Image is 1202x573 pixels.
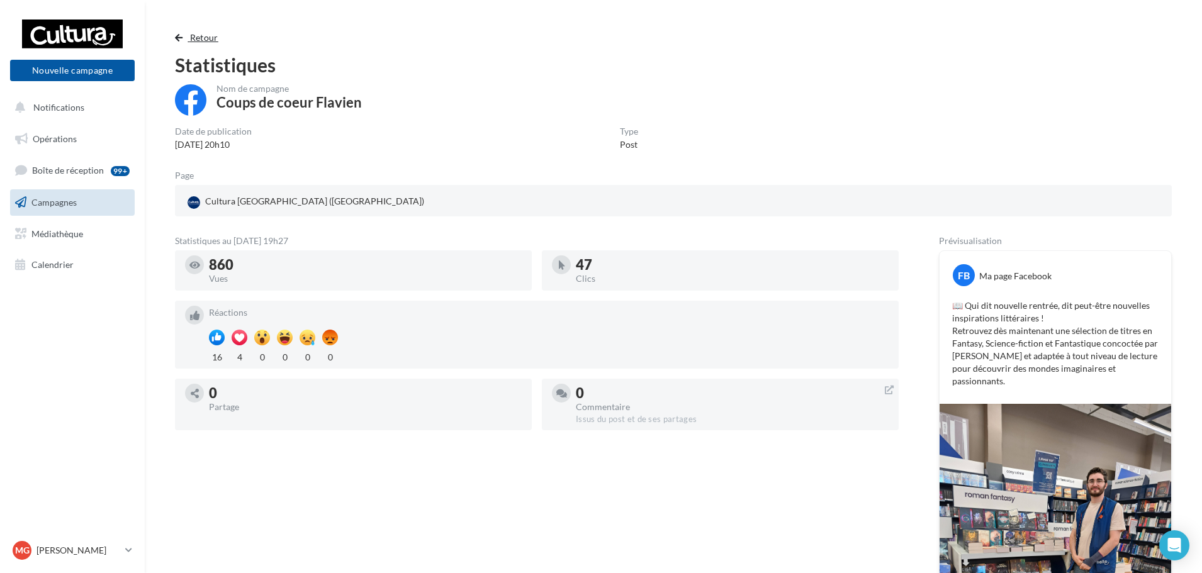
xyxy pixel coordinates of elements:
div: 0 [277,348,293,364]
button: Nouvelle campagne [10,60,135,81]
div: Ma page Facebook [979,270,1052,282]
div: Post [620,138,638,151]
a: Calendrier [8,252,137,278]
div: 0 [209,386,522,400]
div: Type [620,127,638,136]
div: Cultura [GEOGRAPHIC_DATA] ([GEOGRAPHIC_DATA]) [185,192,427,211]
p: 📖 Qui dit nouvelle rentrée, dit peut-être nouvelles inspirations littéraires ! Retrouvez dès main... [952,299,1159,387]
div: Coups de coeur Flavien [216,96,362,109]
div: Clics [576,274,889,283]
div: 47 [576,258,889,272]
div: 0 [576,386,889,400]
div: Nom de campagne [216,84,362,93]
div: 0 [322,348,338,364]
div: FB [953,264,975,286]
a: Cultura [GEOGRAPHIC_DATA] ([GEOGRAPHIC_DATA]) [185,192,510,211]
div: 860 [209,258,522,272]
div: Réactions [209,308,889,317]
div: 0 [300,348,315,364]
a: Médiathèque [8,221,137,247]
div: Prévisualisation [939,236,1172,245]
a: Boîte de réception99+ [8,157,137,184]
a: Campagnes [8,189,137,216]
span: MG [15,544,30,557]
span: Notifications [33,102,84,113]
div: Date de publication [175,127,252,136]
div: Issus du post et de ses partages [576,414,889,425]
div: Commentaire [576,403,889,411]
span: Boîte de réception [32,165,104,175]
p: [PERSON_NAME] [37,544,120,557]
a: Opérations [8,126,137,152]
div: Statistiques [175,55,1172,74]
span: Médiathèque [31,228,83,238]
button: Retour [175,30,223,45]
div: Page [175,171,204,180]
div: 4 [232,348,247,364]
a: MG [PERSON_NAME] [10,538,135,562]
button: Notifications [8,94,132,121]
div: 0 [254,348,270,364]
div: 16 [209,348,225,364]
div: [DATE] 20h10 [175,138,252,151]
div: 99+ [111,166,130,176]
span: Calendrier [31,259,74,270]
span: Campagnes [31,197,77,208]
div: Statistiques au [DATE] 19h27 [175,236,899,245]
div: Partage [209,403,522,411]
div: Open Intercom Messenger [1159,530,1189,560]
span: Opérations [33,133,77,144]
div: Vues [209,274,522,283]
span: Retour [190,32,218,43]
